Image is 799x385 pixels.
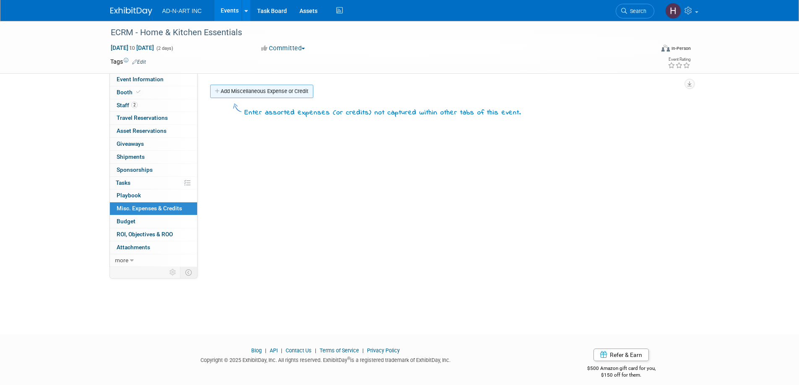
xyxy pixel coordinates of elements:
span: Event Information [117,76,164,83]
a: Sponsorships [110,164,197,176]
a: Booth [110,86,197,99]
span: (2 days) [156,46,173,51]
div: ECRM - Home & Kitchen Essentials [108,25,642,40]
span: AD-N-ART INC [162,8,202,14]
a: Event Information [110,73,197,86]
a: Travel Reservations [110,112,197,124]
div: Copyright © 2025 ExhibitDay, Inc. All rights reserved. ExhibitDay is a registered trademark of Ex... [110,354,541,364]
td: Tags [110,57,146,66]
a: Giveaways [110,138,197,150]
a: Add Miscellaneous Expense or Credit [210,85,313,98]
a: Misc. Expenses & Credits [110,202,197,215]
span: 2 [131,102,138,108]
span: Booth [117,89,142,96]
a: Asset Reservations [110,125,197,137]
a: Search [616,4,654,18]
div: $150 off for them. [554,372,689,379]
a: Playbook [110,189,197,202]
a: Tasks [110,177,197,189]
span: Staff [117,102,138,109]
a: Refer & Earn [593,349,649,361]
span: Shipments [117,153,145,160]
i: Booth reservation complete [136,90,141,94]
img: Hershel Brod [665,3,681,19]
span: Attachments [117,244,150,251]
a: Contact Us [286,347,312,354]
span: | [263,347,268,354]
div: $500 Amazon gift card for you, [554,359,689,379]
div: Event Format [605,44,691,56]
span: Playbook [117,192,141,199]
div: Event Rating [668,57,690,62]
a: Blog [251,347,262,354]
span: | [360,347,366,354]
a: API [270,347,278,354]
span: | [279,347,284,354]
span: ROI, Objectives & ROO [117,231,173,238]
span: Sponsorships [117,166,153,173]
div: Enter assorted expenses (or credits) not captured within other tabs of this event. [245,108,521,118]
span: to [128,44,136,51]
span: Travel Reservations [117,114,168,121]
a: Budget [110,215,197,228]
a: Attachments [110,241,197,254]
a: Shipments [110,151,197,163]
td: Personalize Event Tab Strip [166,267,180,278]
span: Giveaways [117,140,144,147]
button: Committed [258,44,308,53]
span: Misc. Expenses & Credits [117,205,182,212]
td: Toggle Event Tabs [180,267,197,278]
span: Tasks [116,179,130,186]
span: Budget [117,218,135,225]
span: Asset Reservations [117,127,167,134]
img: Format-Inperson.png [661,45,670,52]
sup: ® [347,356,350,361]
a: Edit [132,59,146,65]
img: ExhibitDay [110,7,152,16]
span: Search [627,8,646,14]
a: Staff2 [110,99,197,112]
a: more [110,254,197,267]
div: In-Person [671,45,691,52]
span: [DATE] [DATE] [110,44,154,52]
a: Terms of Service [320,347,359,354]
a: Privacy Policy [367,347,400,354]
span: more [115,257,128,264]
a: ROI, Objectives & ROO [110,228,197,241]
span: | [313,347,318,354]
